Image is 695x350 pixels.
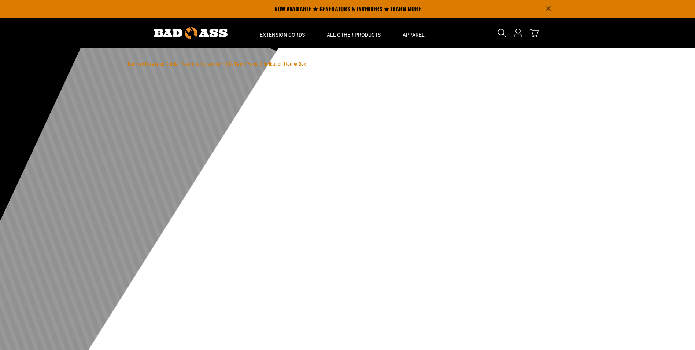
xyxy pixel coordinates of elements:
[179,62,180,67] span: ›
[222,62,223,67] span: ›
[249,18,316,48] summary: Extension Cords
[496,27,508,39] summary: Search
[260,32,305,38] span: Extension Cords
[225,62,306,67] span: 30A Temp Power Distribution Hornet Box
[154,27,228,39] img: Bad Ass Extension Cords
[128,59,306,68] nav: breadcrumbs
[392,18,436,48] summary: Apparel
[316,18,392,48] summary: All Other Products
[403,32,425,38] span: Apparel
[327,32,381,38] span: All Other Products
[182,62,221,67] a: Return to Collection
[128,62,177,67] a: Bad Ass Extension Cords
